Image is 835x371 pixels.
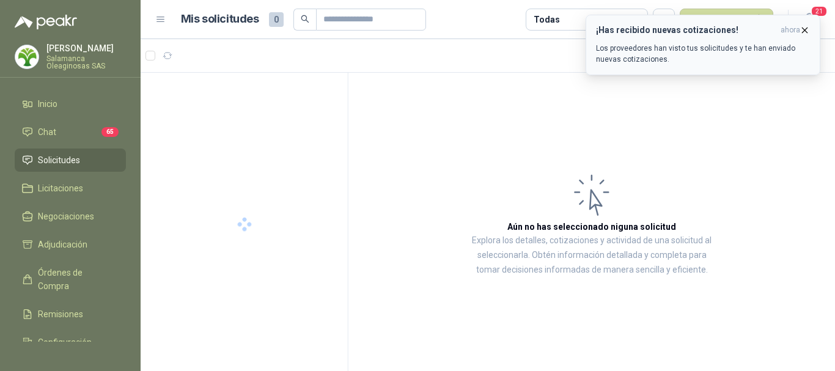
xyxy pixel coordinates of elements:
span: Chat [38,125,56,139]
span: Órdenes de Compra [38,266,114,293]
p: [PERSON_NAME] [46,44,126,53]
button: ¡Has recibido nuevas cotizaciones!ahora Los proveedores han visto tus solicitudes y te han enviad... [586,15,820,75]
a: Negociaciones [15,205,126,228]
img: Company Logo [15,45,39,68]
span: 65 [101,127,119,137]
span: ahora [781,25,800,35]
a: Órdenes de Compra [15,261,126,298]
p: Salamanca Oleaginosas SAS [46,55,126,70]
span: Solicitudes [38,153,80,167]
p: Los proveedores han visto tus solicitudes y te han enviado nuevas cotizaciones. [596,43,810,65]
p: Explora los detalles, cotizaciones y actividad de una solicitud al seleccionarla. Obtén informaci... [471,233,713,277]
button: Nueva solicitud [680,9,773,31]
a: Solicitudes [15,149,126,172]
span: search [301,15,309,23]
h3: Aún no has seleccionado niguna solicitud [507,220,676,233]
span: Negociaciones [38,210,94,223]
h3: ¡Has recibido nuevas cotizaciones! [596,25,776,35]
a: Adjudicación [15,233,126,256]
a: Chat65 [15,120,126,144]
span: Licitaciones [38,182,83,195]
span: 21 [811,6,828,17]
a: Inicio [15,92,126,116]
a: Remisiones [15,303,126,326]
span: Remisiones [38,307,83,321]
a: Configuración [15,331,126,354]
span: Adjudicación [38,238,87,251]
div: Todas [534,13,559,26]
span: Inicio [38,97,57,111]
a: Licitaciones [15,177,126,200]
button: 21 [798,9,820,31]
h1: Mis solicitudes [181,10,259,28]
span: 0 [269,12,284,27]
span: Configuración [38,336,92,349]
img: Logo peakr [15,15,77,29]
